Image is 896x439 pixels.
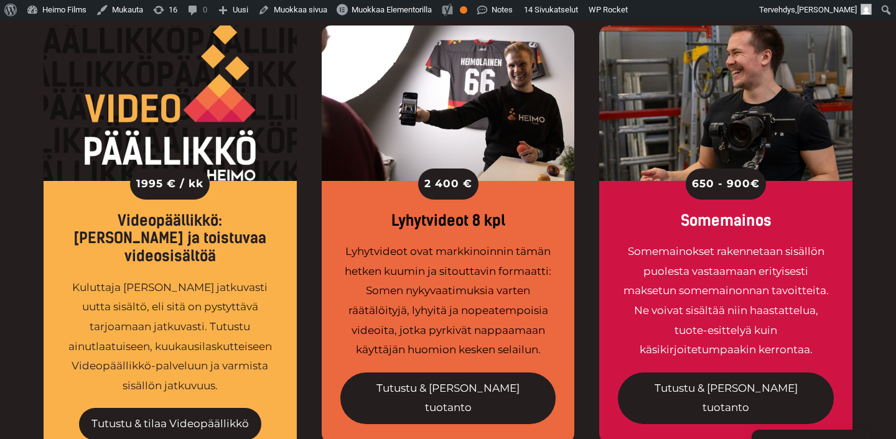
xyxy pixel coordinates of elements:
span: € [750,174,760,194]
div: OK [460,6,467,14]
div: Lyhytvideot ovat markkinoinnin tämän hetken kuumin ja sitouttavin formaatti: Somen nykyvaatimuksi... [340,242,556,359]
img: Somevideo on tehokas formaatti digimarkkinointiin. [322,25,575,181]
a: Tutustu & [PERSON_NAME] tuotanto [618,372,834,424]
div: 2 400 € [418,169,478,200]
div: 1995 € / kk [130,169,210,200]
div: Lyhytvideot 8 kpl [340,212,556,230]
img: Videopäällikkö tuo videotuotannon ammattilaisen markkinointitiimiisi. [44,25,297,181]
div: 650 - 900 [686,169,766,200]
div: Kuluttaja [PERSON_NAME] jatkuvasti uutta sisältö, eli sitä on pystyttävä tarjoamaan jatkuvasti. T... [62,278,278,395]
div: Videopäällikkö: [PERSON_NAME] ja toistuvaa videosisältöä [62,212,278,266]
span: [PERSON_NAME] [797,5,857,14]
div: Somemainos [618,212,834,230]
img: Videokuvaaja William gimbal kädessä hymyilemässä asiakkaan varastotiloissa kuvauksissa. [599,25,852,181]
div: Somemainokset rakennetaan sisällön puolesta vastaamaan erityisesti maksetun somemainonnan tavoitt... [618,242,834,359]
span: Muokkaa Elementorilla [352,5,432,14]
a: Tutustu & [PERSON_NAME] tuotanto [340,372,556,424]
